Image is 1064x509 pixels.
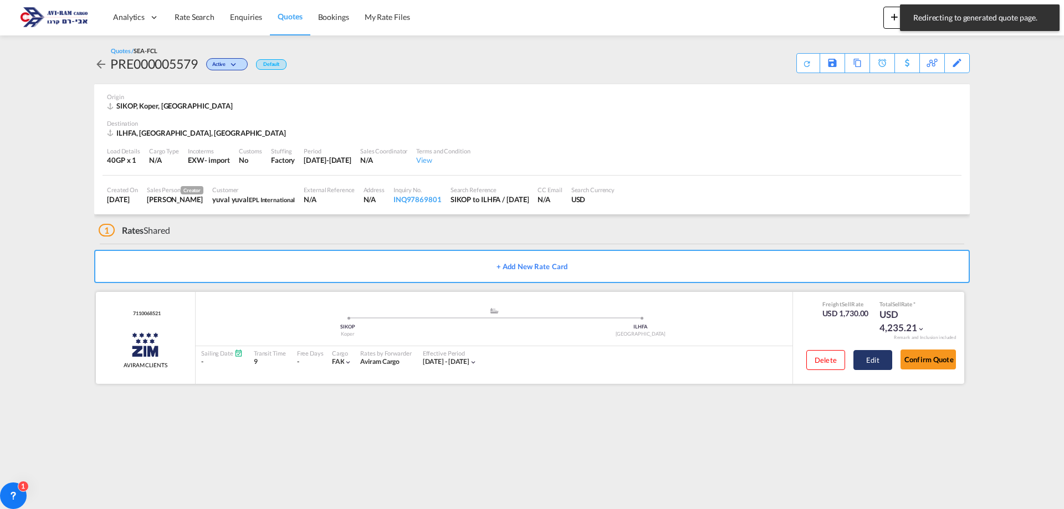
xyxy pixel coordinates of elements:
span: Aviram Cargo [360,357,400,366]
div: CC Email [538,186,562,194]
button: Delete [806,350,845,370]
div: INQ97869801 [393,194,442,204]
div: ILHFA [494,323,787,331]
div: yuval yuval [212,194,295,204]
span: Analytics [113,12,145,23]
md-icon: assets/icons/custom/ship-fill.svg [488,308,501,313]
div: Factory Stuffing [271,155,295,165]
md-icon: icon-chevron-down [344,358,352,366]
md-icon: icon-chevron-down [917,325,925,333]
div: No [239,155,262,165]
md-icon: icon-plus 400-fg [888,10,901,23]
div: USD 4,235.21 [879,308,935,335]
span: [DATE] - [DATE] [423,357,470,366]
div: N/A [304,194,354,204]
span: 7110068521 [130,310,160,317]
div: Change Status Here [198,55,250,73]
div: External Reference [304,186,354,194]
div: Destination [107,119,957,127]
span: SIKOP, Koper, [GEOGRAPHIC_DATA] [116,101,233,110]
div: N/A [364,194,385,204]
div: EXW [188,155,204,165]
button: + Add New Rate Card [94,250,970,283]
div: Period [304,147,351,155]
span: EPL International [249,196,295,203]
div: Aviram Cargo [360,357,411,367]
span: FAK [332,357,345,366]
div: Sales Coordinator [360,147,407,155]
span: Rates [122,225,144,235]
div: Sales Person [147,186,203,194]
div: 01 Jul 2025 - 30 Sep 2025 [423,357,470,367]
div: 9 [254,357,286,367]
div: View [416,155,470,165]
div: Cargo [332,349,352,357]
div: Sailing Date [201,349,243,357]
span: Redirecting to generated quote page. [910,12,1050,23]
div: Incoterms [188,147,230,155]
div: Transit Time [254,349,286,357]
div: USD 1,730.00 [822,308,869,319]
div: 30 Sep 2025 [304,155,351,165]
button: icon-plus 400-fgNewicon-chevron-down [883,7,934,29]
div: Search Reference [451,186,529,194]
div: Origin [107,92,957,101]
div: Rates by Forwarder [360,349,411,357]
md-icon: icon-refresh [801,58,813,70]
span: Subject to Remarks [912,301,915,307]
span: My Rate Files [365,12,410,22]
img: ZIM [131,331,159,358]
span: New [888,12,929,21]
div: Terms and Condition [416,147,470,155]
div: - import [204,155,230,165]
span: AVIRAM CLIENTS [124,361,167,369]
md-icon: icon-chevron-down [469,358,477,366]
div: N/A [149,155,179,165]
div: Koper [201,331,494,338]
button: Confirm Quote [901,349,956,369]
div: USD [571,194,615,204]
div: Free Days [297,349,324,357]
span: Active [212,61,228,71]
md-icon: Schedules Available [234,349,243,357]
span: SEA-FCL [134,47,157,54]
div: Customs [239,147,262,155]
div: Cargo Type [149,147,179,155]
span: Enquiries [230,12,262,22]
div: Quotes /SEA-FCL [111,47,157,55]
div: Shared [99,224,170,236]
div: Change Status Here [206,58,248,70]
div: Save As Template [820,54,845,73]
span: Sell [842,301,851,307]
div: 40GP x 1 [107,155,140,165]
div: Contract / Rate Agreement / Tariff / Spot Pricing Reference Number: 7110068521 [130,310,160,317]
div: Stuffing [271,147,295,155]
div: - [201,357,243,367]
div: - [297,357,299,367]
div: Effective Period [423,349,478,357]
button: Edit [853,350,892,370]
div: 28 Aug 2025 [107,194,138,204]
div: [GEOGRAPHIC_DATA] [494,331,787,338]
div: N/A [538,194,562,204]
div: Default [256,59,287,70]
div: Inquiry No. [393,186,442,194]
div: Search Currency [571,186,615,194]
div: Yulia Vainblat [147,194,203,204]
img: 166978e0a5f911edb4280f3c7a976193.png [17,5,91,30]
div: Created On [107,186,138,194]
div: SIKOP, Koper, Europe [107,101,236,111]
div: icon-arrow-left [94,55,110,73]
div: Address [364,186,385,194]
md-icon: icon-arrow-left [94,58,108,71]
div: PRE000005579 [110,55,198,73]
span: Sell [892,301,901,307]
span: Creator [181,186,203,194]
div: Total Rate [879,300,935,308]
div: SIKOP to ILHFA / 28 Aug 2025 [451,194,529,204]
div: Remark and Inclusion included [886,335,964,341]
div: SIKOP [201,323,494,331]
div: ILHFA, Haifa, Middle East [107,128,289,138]
span: 1 [99,224,115,236]
span: Rate Search [175,12,214,22]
